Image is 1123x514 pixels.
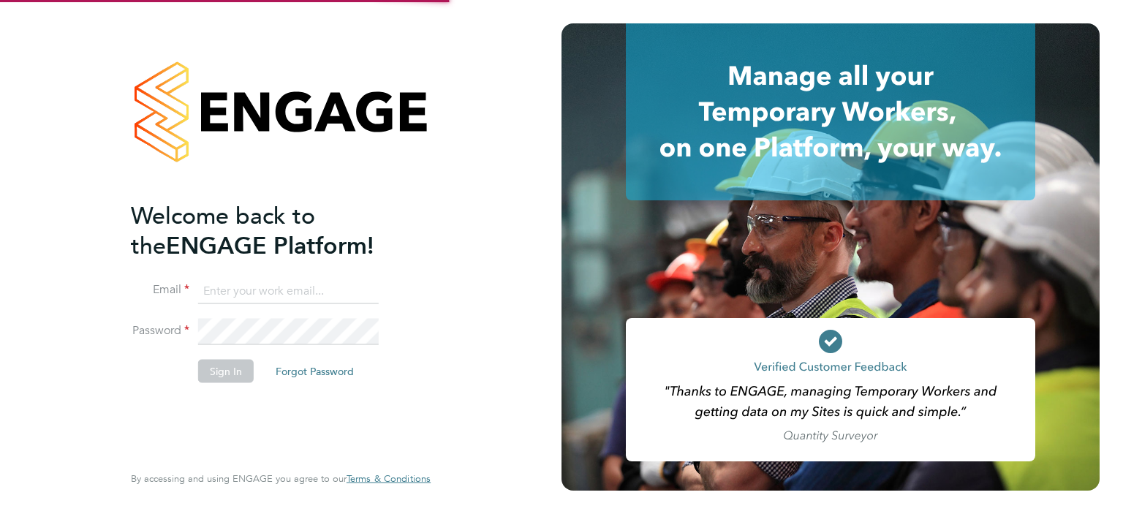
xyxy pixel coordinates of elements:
[347,473,431,485] a: Terms & Conditions
[131,323,189,339] label: Password
[264,360,366,383] button: Forgot Password
[131,282,189,298] label: Email
[131,472,431,485] span: By accessing and using ENGAGE you agree to our
[198,278,379,304] input: Enter your work email...
[131,201,315,260] span: Welcome back to the
[198,360,254,383] button: Sign In
[131,200,416,260] h2: ENGAGE Platform!
[347,472,431,485] span: Terms & Conditions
